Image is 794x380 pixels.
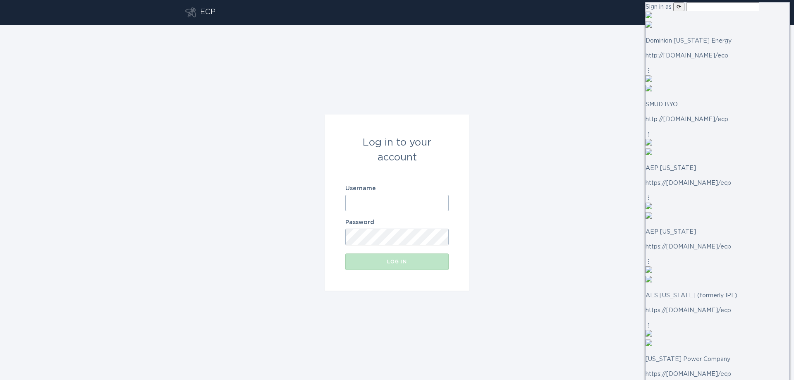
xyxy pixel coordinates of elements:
div: ECP [200,7,215,17]
div: Log in to your account [345,135,449,165]
label: Password [345,220,449,225]
button: Log in [345,253,449,270]
button: Go to dashboard [185,7,196,17]
div: Log in [349,259,445,264]
label: Username [345,186,449,191]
